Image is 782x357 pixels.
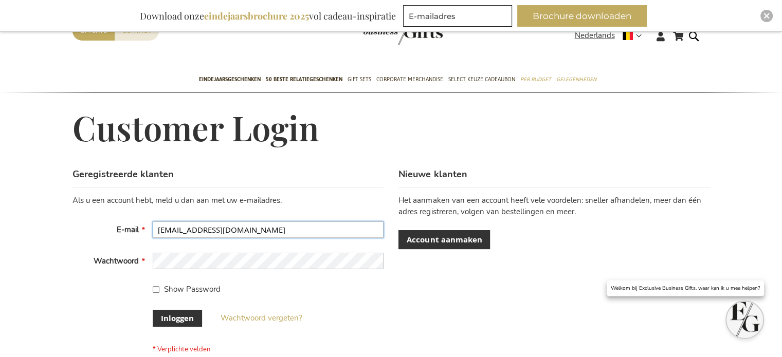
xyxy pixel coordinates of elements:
[153,286,159,293] input: Show Password
[763,13,770,19] img: Close
[556,74,596,85] span: Gelegenheden
[575,30,615,42] span: Nederlands
[266,74,342,85] span: 50 beste relatiegeschenken
[760,10,773,22] div: Close
[204,10,309,22] b: eindejaarsbrochure 2025
[161,313,194,324] span: Inloggen
[348,74,371,85] span: Gift Sets
[407,234,482,245] span: Account aanmaken
[199,74,261,85] span: Eindejaarsgeschenken
[221,313,302,324] a: Wachtwoord vergeten?
[153,221,384,238] input: E-mail
[398,168,467,180] strong: Nieuwe klanten
[520,74,551,85] span: Per Budget
[72,168,174,180] strong: Geregistreerde klanten
[398,195,710,217] p: Het aanmaken van een account heeft vele voordelen: sneller afhandelen, meer dan één adres registr...
[398,230,490,249] a: Account aanmaken
[575,30,648,42] div: Nederlands
[72,195,384,206] div: Als u een account hebt, meld u dan aan met uw e-mailadres.
[448,74,515,85] span: Select Keuze Cadeaubon
[403,5,515,30] form: marketing offers and promotions
[376,74,443,85] span: Corporate Merchandise
[164,284,221,294] span: Show Password
[135,5,401,27] div: Download onze vol cadeau-inspiratie
[117,224,139,235] span: E-mail
[94,256,139,266] span: Wachtwoord
[72,105,319,149] span: Customer Login
[403,5,512,27] input: E-mailadres
[517,5,647,27] button: Brochure downloaden
[153,310,202,327] button: Inloggen
[221,313,302,323] span: Wachtwoord vergeten?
